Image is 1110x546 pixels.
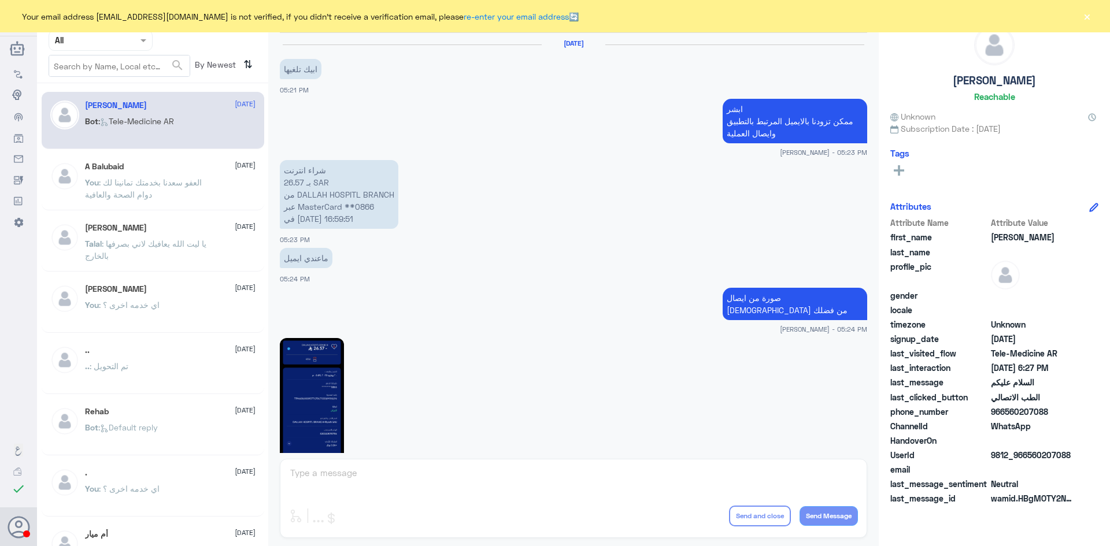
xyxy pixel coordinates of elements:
[171,58,184,72] span: search
[85,177,99,187] span: You
[890,261,989,287] span: profile_pic
[50,223,79,252] img: defaultAdmin.png
[890,318,989,330] span: timezone
[991,463,1075,476] span: null
[780,324,867,334] span: [PERSON_NAME] - 05:24 PM
[280,236,310,243] span: 05:23 PM
[991,217,1075,229] span: Attribute Value
[991,478,1075,490] span: 0
[890,434,989,447] span: HandoverOn
[280,338,344,478] img: 731247643151101.png
[991,261,1020,289] img: defaultAdmin.png
[890,148,909,158] h6: Tags
[50,346,79,374] img: defaultAdmin.png
[890,110,935,122] span: Unknown
[12,482,25,496] i: check
[780,147,867,157] span: [PERSON_NAME] - 05:23 PM
[22,10,579,23] span: Your email address [EMAIL_ADDRESS][DOMAIN_NAME] is not verified, if you didn't receive a verifica...
[991,289,1075,302] span: null
[1081,10,1093,22] button: ×
[729,506,791,526] button: Send and close
[280,275,310,283] span: 05:24 PM
[890,347,989,359] span: last_visited_flow
[85,116,98,126] span: Bot
[235,221,256,232] span: [DATE]
[85,300,99,310] span: You
[890,333,989,345] span: signup_date
[991,333,1075,345] span: 2025-04-10T11:13:33.781Z
[890,406,989,418] span: phone_number
[890,391,989,403] span: last_clicked_button
[85,177,202,199] span: : العفو سعدنا بخدمتك تمانينا لك دوام الصحة والعافية
[85,346,90,355] h5: ..
[991,391,1075,403] span: الطب الاتصالي
[991,449,1075,461] span: 9812_966560207088
[280,160,398,229] p: 20/7/2025, 5:23 PM
[85,407,109,417] h5: Rehab
[50,101,79,129] img: defaultAdmin.png
[464,12,569,21] a: re-enter your email address
[991,362,1075,374] span: 2025-08-09T15:27:21.463Z
[235,528,256,538] span: [DATE]
[235,99,256,109] span: [DATE]
[99,300,160,310] span: : اي خدمه اخرى ؟
[85,239,206,261] span: : يا ليت الله يعافيك لاني بصرفها بالخارج
[50,407,79,436] img: defaultAdmin.png
[85,422,98,432] span: Bot
[991,434,1075,447] span: null
[723,288,867,320] p: 20/7/2025, 5:24 PM
[98,422,158,432] span: : Default reply
[50,468,79,497] img: defaultAdmin.png
[85,361,90,371] span: ..
[991,304,1075,316] span: null
[243,55,253,74] i: ⇅
[991,231,1075,243] span: عبدالرحمن
[890,231,989,243] span: first_name
[280,86,309,94] span: 05:21 PM
[890,304,989,316] span: locale
[90,361,128,371] span: : تم التحويل
[890,478,989,490] span: last_message_sentiment
[85,284,147,294] h5: Reema Mansour
[800,506,858,526] button: Send Message
[890,376,989,388] span: last_message
[49,55,190,76] input: Search by Name, Local etc…
[974,91,1015,102] h6: Reachable
[50,284,79,313] img: defaultAdmin.png
[280,59,321,79] p: 20/7/2025, 5:21 PM
[890,289,989,302] span: gender
[991,347,1075,359] span: Tele-Medicine AR
[890,122,1098,135] span: Subscription Date : [DATE]
[99,484,160,493] span: : اي خدمه اخرى ؟
[235,160,256,170] span: [DATE]
[890,492,989,504] span: last_message_id
[85,484,99,493] span: You
[890,201,931,211] h6: Attributes
[85,101,147,110] h5: عبدالرحمن
[190,55,239,78] span: By Newest
[235,283,256,293] span: [DATE]
[171,56,184,75] button: search
[890,362,989,374] span: last_interaction
[85,468,87,478] h5: .
[85,223,147,233] h5: Talal Alruwaished
[98,116,174,126] span: : Tele-Medicine AR
[991,420,1075,432] span: 2
[50,162,79,191] img: defaultAdmin.png
[975,25,1014,65] img: defaultAdmin.png
[890,449,989,461] span: UserId
[953,74,1036,87] h5: [PERSON_NAME]
[991,376,1075,388] span: السلام عليكم
[542,39,605,47] h6: [DATE]
[280,248,332,268] p: 20/7/2025, 5:24 PM
[991,492,1075,504] span: wamid.HBgMOTY2NTYwMjA3MDg4FQIAEhgUM0FFQTVCQjdDNDBDMzc1QzczQzQA
[991,318,1075,330] span: Unknown
[890,420,989,432] span: ChannelId
[991,406,1075,418] span: 966560207088
[235,466,256,477] span: [DATE]
[85,239,102,248] span: Talal
[235,344,256,354] span: [DATE]
[85,529,108,539] h5: أم ميار
[890,463,989,476] span: email
[85,162,124,172] h5: A Balubaid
